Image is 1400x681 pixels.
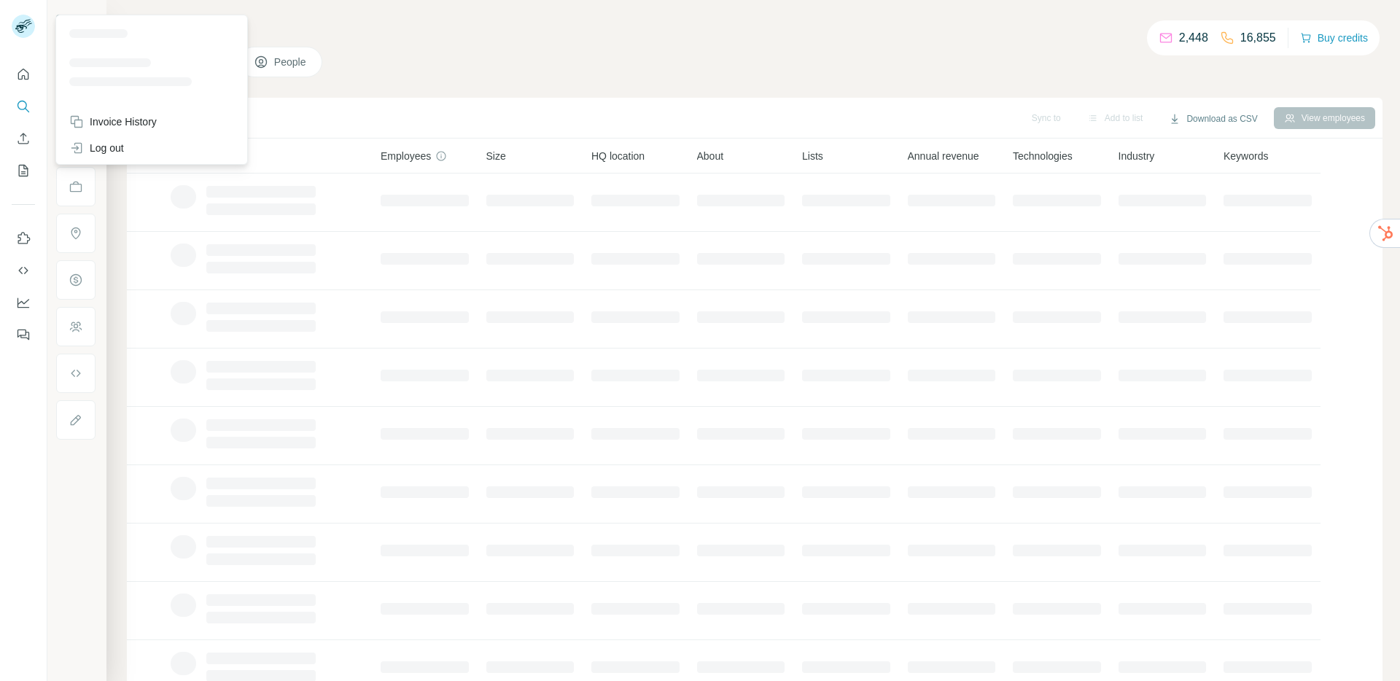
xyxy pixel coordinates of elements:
[12,257,35,284] button: Use Surfe API
[12,322,35,348] button: Feedback
[12,125,35,152] button: Enrich CSV
[1013,149,1073,163] span: Technologies
[1240,29,1276,47] p: 16,855
[802,149,823,163] span: Lists
[12,61,35,87] button: Quick start
[591,149,645,163] span: HQ location
[69,114,157,129] div: Invoice History
[1224,149,1268,163] span: Keywords
[1179,29,1208,47] p: 2,448
[908,149,979,163] span: Annual revenue
[69,141,124,155] div: Log out
[1300,28,1368,48] button: Buy credits
[12,289,35,316] button: Dashboard
[12,225,35,252] button: Use Surfe on LinkedIn
[486,149,506,163] span: Size
[12,93,35,120] button: Search
[127,17,1382,38] h4: Search
[12,157,35,184] button: My lists
[45,9,105,31] button: Show
[274,55,308,69] span: People
[1159,108,1267,130] button: Download as CSV
[381,149,431,163] span: Employees
[697,149,724,163] span: About
[1119,149,1155,163] span: Industry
